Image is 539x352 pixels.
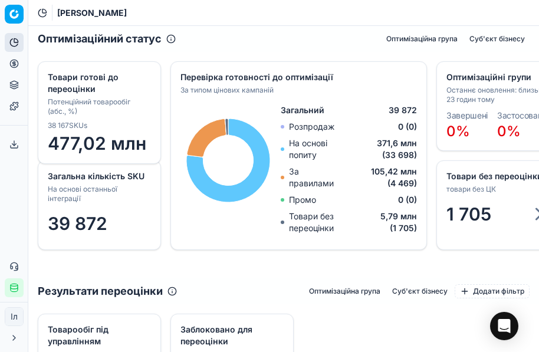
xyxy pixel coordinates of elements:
span: 0 (0) [398,194,417,206]
font: Суб'єкт бізнесу [469,34,525,44]
nav: панірувальні сухарі [57,7,127,19]
div: Потенційний товарообіг (абс., %) [48,97,149,116]
p: На основі попиту [289,137,349,161]
p: За правилами [289,166,343,189]
font: Оптимізаційна група [386,34,458,44]
div: Відкрийте Intercom Messenger [490,312,518,340]
span: 39 872 [48,213,107,234]
div: Перевірка готовності до оптимізації [180,71,415,83]
h2: Результати переоцінки [38,283,163,300]
div: На основі останньої інтеграції [48,185,149,203]
div: Товари готові до переоцінки [48,71,149,95]
span: 39 872 [389,104,417,116]
p: Розпродаж [289,121,334,133]
p: Товари без переоцінки [289,210,363,234]
button: Суб'єкт бізнесу [387,284,452,298]
span: [PERSON_NAME] [57,7,127,19]
span: Загальний [281,104,324,116]
span: 1 705 [446,203,491,225]
div: Заблоковано для переоцінки [180,324,281,347]
font: Оптимізаційна група [309,287,380,296]
div: За типом цінових кампаній [180,85,415,95]
button: Оптимізаційна група [304,284,385,298]
button: Додати фільтр [455,284,530,298]
div: Товарообіг під управлінням [48,324,149,347]
span: 371,6 млн (33 698) [349,137,417,161]
button: Іл [5,307,24,326]
span: 38 167 SKUs [48,121,87,130]
font: Додати фільтр [473,287,524,296]
button: Оптимізаційна група [382,32,462,46]
span: 0% [497,123,521,140]
font: Суб'єкт бізнесу [392,287,448,296]
span: 0 (0) [398,121,417,133]
font: 477,02 млн [48,133,146,154]
span: Іл [5,308,23,325]
span: 5,79 млн (1 705) [363,210,417,234]
span: 105,42 млн (4 469) [343,166,417,189]
button: Суб'єкт бізнесу [465,32,530,46]
p: Промо [289,194,316,206]
span: 0% [446,123,470,140]
h2: Оптимізаційний статус [38,31,162,47]
dt: Завершені [446,111,488,120]
div: Загальна кількість SKU [48,170,149,182]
